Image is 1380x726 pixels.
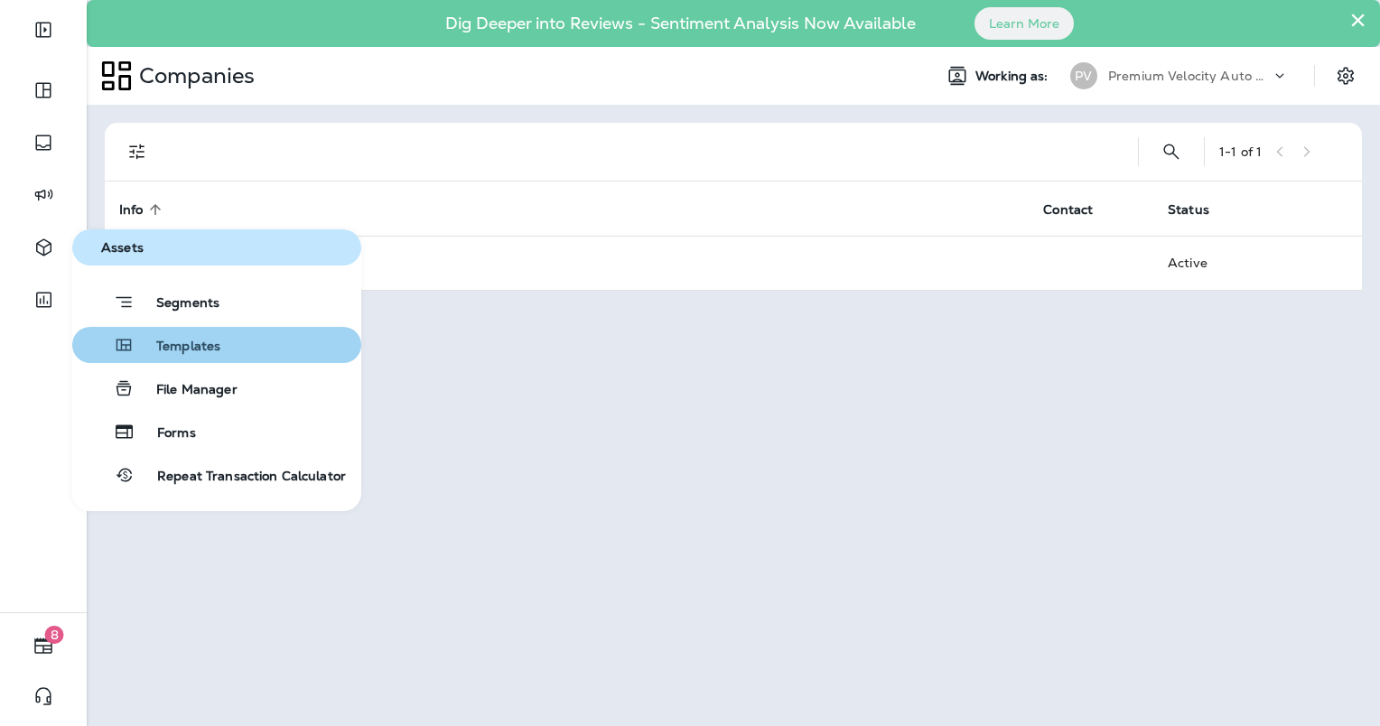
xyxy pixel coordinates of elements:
[119,134,155,170] button: Filters
[72,370,361,406] button: File Manager
[72,327,361,363] button: Templates
[1153,134,1189,170] button: Search Companies
[135,382,238,399] span: File Manager
[79,240,354,256] span: Assets
[45,626,64,644] span: 8
[1219,144,1262,159] div: 1 - 1 of 1
[1043,202,1093,218] span: Contact
[393,21,968,26] p: Dig Deeper into Reviews - Sentiment Analysis Now Available
[132,62,255,89] p: Companies
[135,425,196,442] span: Forms
[119,202,144,218] span: Info
[974,7,1074,40] button: Learn More
[1108,69,1271,83] p: Premium Velocity Auto dba Jiffy Lube
[1070,62,1097,89] div: PV
[72,457,361,493] button: Repeat Transaction Calculator
[72,284,361,320] button: Segments
[1153,236,1270,290] td: Active
[1349,5,1366,34] button: Close
[135,339,220,356] span: Templates
[1329,60,1362,92] button: Settings
[135,295,219,313] span: Segments
[1168,202,1209,218] span: Status
[135,469,346,486] span: Repeat Transaction Calculator
[975,69,1052,84] span: Working as:
[72,229,361,265] button: Assets
[72,414,361,450] button: Forms
[18,12,69,48] button: Expand Sidebar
